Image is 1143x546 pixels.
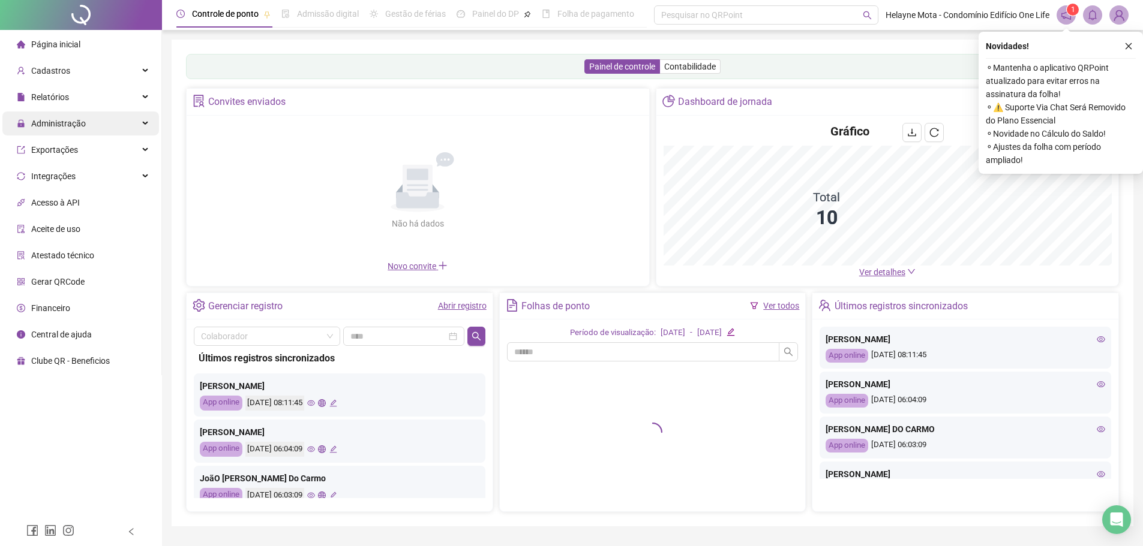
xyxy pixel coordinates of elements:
div: Gerenciar registro [208,296,283,316]
span: clock-circle [176,10,185,18]
span: sun [370,10,378,18]
span: edit [329,445,337,453]
span: lock [17,119,25,128]
span: pie-chart [662,95,675,107]
span: pushpin [263,11,271,18]
div: App online [200,396,242,411]
span: 1 [1071,5,1075,14]
span: Integrações [31,171,76,181]
span: Relatórios [31,92,69,102]
span: Helayne Mota - Condomínio Edifício One Life [886,8,1049,22]
div: JoãO [PERSON_NAME] Do Carmo [200,472,479,485]
div: [PERSON_NAME] [826,378,1105,391]
span: reload [929,128,939,137]
span: eye [1097,470,1105,478]
span: search [472,331,481,341]
span: Novidades ! [986,40,1029,53]
span: file [17,93,25,101]
span: search [863,11,872,20]
div: [PERSON_NAME] [826,333,1105,346]
span: Ver detalhes [859,267,905,277]
span: home [17,40,25,49]
span: global [318,399,326,407]
span: eye [307,399,315,407]
div: App online [826,349,868,363]
span: info-circle [17,330,25,339]
span: global [318,491,326,499]
div: Últimos registros sincronizados [199,351,481,366]
span: pushpin [524,11,531,18]
span: qrcode [17,277,25,286]
span: Financeiro [31,303,70,313]
span: instagram [62,524,74,536]
span: ⚬ Novidade no Cálculo do Saldo! [986,127,1136,140]
span: solution [17,251,25,260]
span: audit [17,225,25,233]
span: linkedin [44,524,56,536]
span: setting [193,299,205,312]
div: [DATE] 06:04:09 [245,442,304,457]
span: search [784,347,793,357]
span: Contabilidade [664,62,716,71]
span: facebook [26,524,38,536]
sup: 1 [1067,4,1079,16]
span: notification [1061,10,1072,20]
span: Admissão digital [297,9,359,19]
div: Convites enviados [208,92,286,112]
span: ⚬ Mantenha o aplicativo QRPoint atualizado para evitar erros na assinatura da folha! [986,61,1136,101]
div: [PERSON_NAME] [826,467,1105,481]
span: dollar [17,304,25,312]
span: Controle de ponto [192,9,259,19]
div: Open Intercom Messenger [1102,505,1131,534]
span: ⚬ ⚠️ Suporte Via Chat Será Removido do Plano Essencial [986,101,1136,127]
div: Últimos registros sincronizados [835,296,968,316]
div: Período de visualização: [570,327,656,339]
div: [DATE] 06:03:09 [245,488,304,503]
span: eye [307,445,315,453]
div: App online [826,439,868,453]
span: ⚬ Ajustes da folha com período ampliado! [986,140,1136,167]
span: gift [17,357,25,365]
div: [DATE] 08:11:45 [245,396,304,411]
span: Exportações [31,145,78,155]
div: Não há dados [362,217,473,230]
span: Acesso à API [31,198,80,207]
div: [PERSON_NAME] DO CARMO [826,423,1105,436]
span: Clube QR - Beneficios [31,356,110,366]
span: edit [329,399,337,407]
span: edit [329,491,337,499]
div: [PERSON_NAME] [200,426,479,439]
span: team [818,299,831,312]
div: - [690,327,692,339]
span: Gerar QRCode [31,277,85,286]
img: 82731 [1110,6,1128,24]
span: Gestão de férias [385,9,446,19]
a: Ver detalhes down [859,267,916,277]
span: Cadastros [31,66,70,76]
span: edit [727,328,734,336]
div: App online [200,488,242,503]
a: Ver todos [763,301,799,310]
span: plus [438,261,448,270]
div: [DATE] 06:04:09 [826,394,1105,408]
span: bell [1087,10,1098,20]
span: file-done [281,10,290,18]
span: eye [307,491,315,499]
span: eye [1097,380,1105,388]
div: [DATE] [697,327,722,339]
span: Administração [31,119,86,128]
span: Central de ajuda [31,330,92,339]
span: export [17,146,25,154]
a: Abrir registro [438,301,487,310]
span: Painel do DP [472,9,519,19]
div: [DATE] 08:11:45 [826,349,1105,363]
span: sync [17,172,25,180]
span: Aceite de uso [31,224,80,234]
span: left [127,527,136,536]
span: eye [1097,425,1105,433]
span: Página inicial [31,40,80,49]
span: filter [750,301,758,310]
span: api [17,198,25,207]
span: Atestado técnico [31,251,94,260]
span: Folha de pagamento [557,9,634,19]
